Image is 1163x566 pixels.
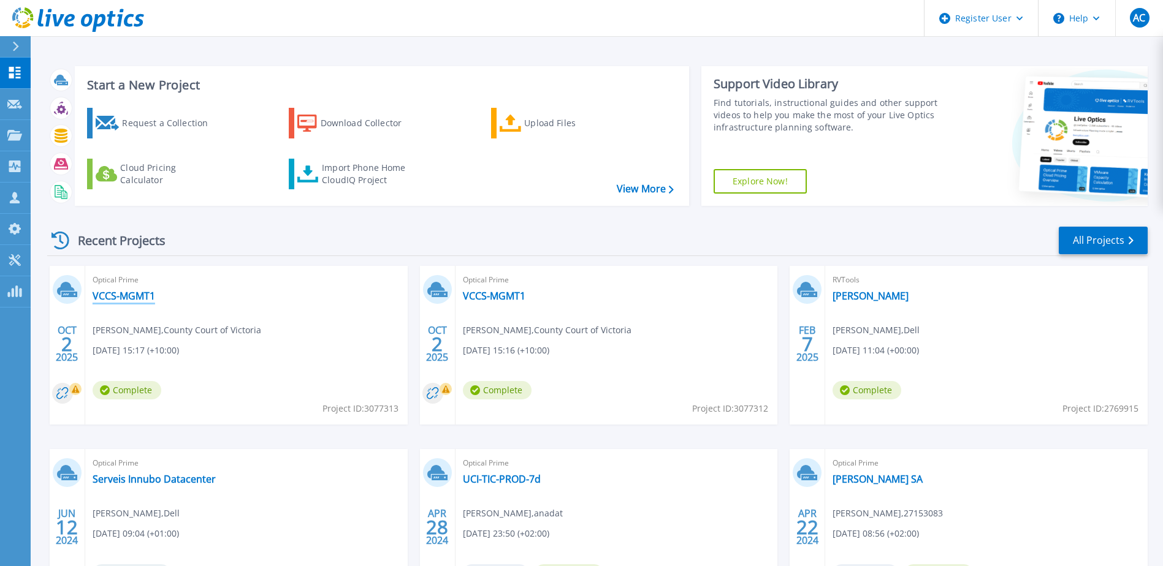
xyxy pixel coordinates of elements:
[55,322,78,366] div: OCT 2025
[796,522,818,532] span: 22
[93,273,400,287] span: Optical Prime
[55,505,78,549] div: JUN 2024
[833,507,943,520] span: [PERSON_NAME] , 27153083
[463,273,771,287] span: Optical Prime
[87,108,224,138] a: Request a Collection
[833,381,901,399] span: Complete
[322,162,418,186] div: Import Phone Home CloudIQ Project
[833,456,1140,470] span: Optical Prime
[289,108,425,138] a: Download Collector
[463,473,541,485] a: UCI-TIC-PROD-7d
[432,339,443,349] span: 2
[321,111,419,135] div: Download Collector
[833,473,923,485] a: [PERSON_NAME] SA
[463,381,532,399] span: Complete
[93,456,400,470] span: Optical Prime
[463,290,525,302] a: VCCS-MGMT1
[1133,13,1145,23] span: AC
[524,111,622,135] div: Upload Files
[833,344,919,357] span: [DATE] 11:04 (+00:00)
[425,322,449,366] div: OCT 2025
[796,322,819,366] div: FEB 2025
[1062,402,1138,415] span: Project ID: 2769915
[833,273,1140,287] span: RVTools
[617,183,674,195] a: View More
[56,522,78,532] span: 12
[93,381,161,399] span: Complete
[87,159,224,189] a: Cloud Pricing Calculator
[833,323,920,337] span: [PERSON_NAME] , Dell
[463,323,631,337] span: [PERSON_NAME] , County Court of Victoria
[463,456,771,470] span: Optical Prime
[47,225,182,255] div: Recent Projects
[463,507,563,520] span: [PERSON_NAME] , anadat
[802,339,813,349] span: 7
[93,473,216,485] a: Serveis Innubo Datacenter
[93,290,155,302] a: VCCS-MGMT1
[61,339,72,349] span: 2
[87,78,673,92] h3: Start a New Project
[93,507,180,520] span: [PERSON_NAME] , Dell
[463,344,549,357] span: [DATE] 15:16 (+10:00)
[692,402,768,415] span: Project ID: 3077312
[491,108,628,138] a: Upload Files
[122,111,220,135] div: Request a Collection
[120,162,218,186] div: Cloud Pricing Calculator
[1059,227,1148,254] a: All Projects
[796,505,819,549] div: APR 2024
[93,527,179,540] span: [DATE] 09:04 (+01:00)
[833,290,909,302] a: [PERSON_NAME]
[425,505,449,549] div: APR 2024
[714,169,807,194] a: Explore Now!
[714,76,941,92] div: Support Video Library
[714,97,941,134] div: Find tutorials, instructional guides and other support videos to help you make the most of your L...
[93,344,179,357] span: [DATE] 15:17 (+10:00)
[463,527,549,540] span: [DATE] 23:50 (+02:00)
[93,323,261,337] span: [PERSON_NAME] , County Court of Victoria
[322,402,398,415] span: Project ID: 3077313
[426,522,448,532] span: 28
[833,527,919,540] span: [DATE] 08:56 (+02:00)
